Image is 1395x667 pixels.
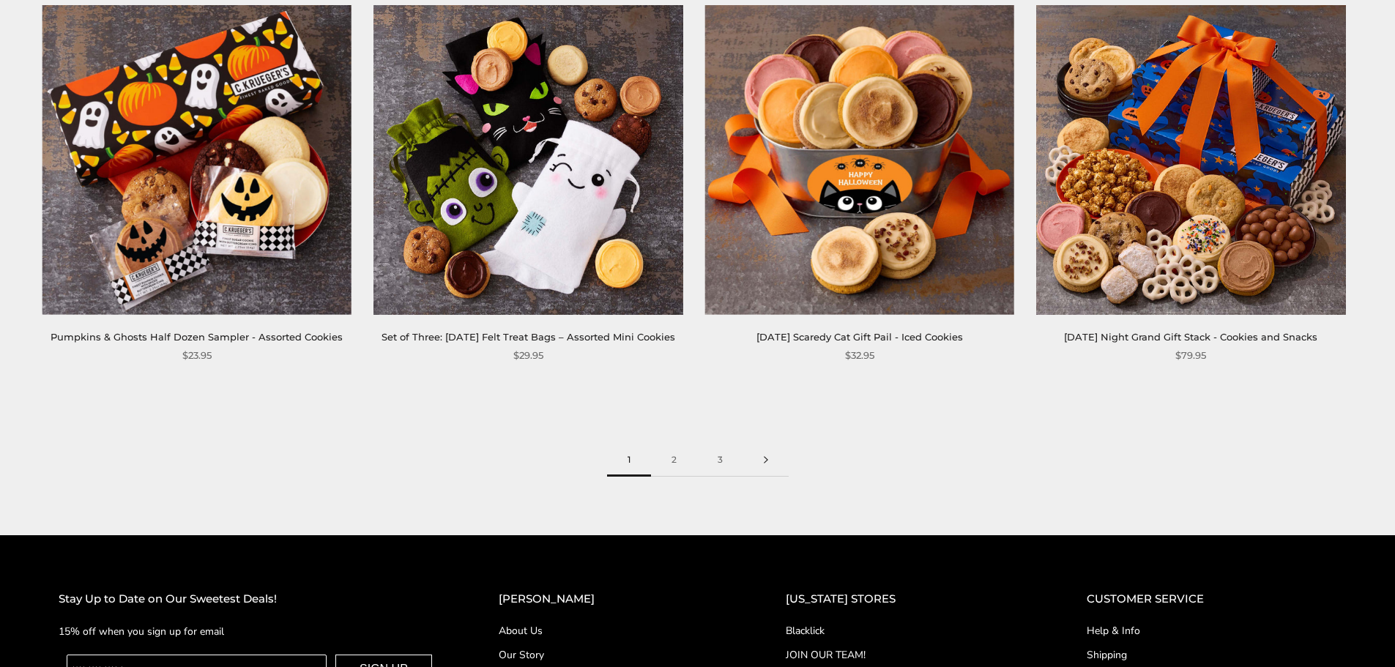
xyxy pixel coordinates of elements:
[59,623,440,640] p: 15% off when you sign up for email
[845,348,874,363] span: $32.95
[697,444,743,477] a: 3
[1175,348,1206,363] span: $79.95
[1036,5,1345,314] img: Halloween Night Grand Gift Stack - Cookies and Snacks
[786,647,1028,663] a: JOIN OUR TEAM!
[51,331,343,343] a: Pumpkins & Ghosts Half Dozen Sampler - Assorted Cookies
[499,647,727,663] a: Our Story
[499,590,727,608] h2: [PERSON_NAME]
[786,590,1028,608] h2: [US_STATE] STORES
[743,444,789,477] a: Next page
[756,331,963,343] a: [DATE] Scaredy Cat Gift Pail - Iced Cookies
[1087,590,1336,608] h2: CUSTOMER SERVICE
[373,5,682,314] img: Set of Three: Halloween Felt Treat Bags – Assorted Mini Cookies
[607,444,651,477] span: 1
[705,5,1014,314] img: Halloween Scaredy Cat Gift Pail - Iced Cookies
[786,623,1028,638] a: Blacklick
[182,348,212,363] span: $23.95
[382,331,675,343] a: Set of Three: [DATE] Felt Treat Bags – Assorted Mini Cookies
[1064,331,1317,343] a: [DATE] Night Grand Gift Stack - Cookies and Snacks
[651,444,697,477] a: 2
[513,348,543,363] span: $29.95
[499,623,727,638] a: About Us
[1087,647,1336,663] a: Shipping
[1087,623,1336,638] a: Help & Info
[12,611,152,655] iframe: Sign Up via Text for Offers
[42,5,351,314] img: Pumpkins & Ghosts Half Dozen Sampler - Assorted Cookies
[59,590,440,608] h2: Stay Up to Date on Our Sweetest Deals!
